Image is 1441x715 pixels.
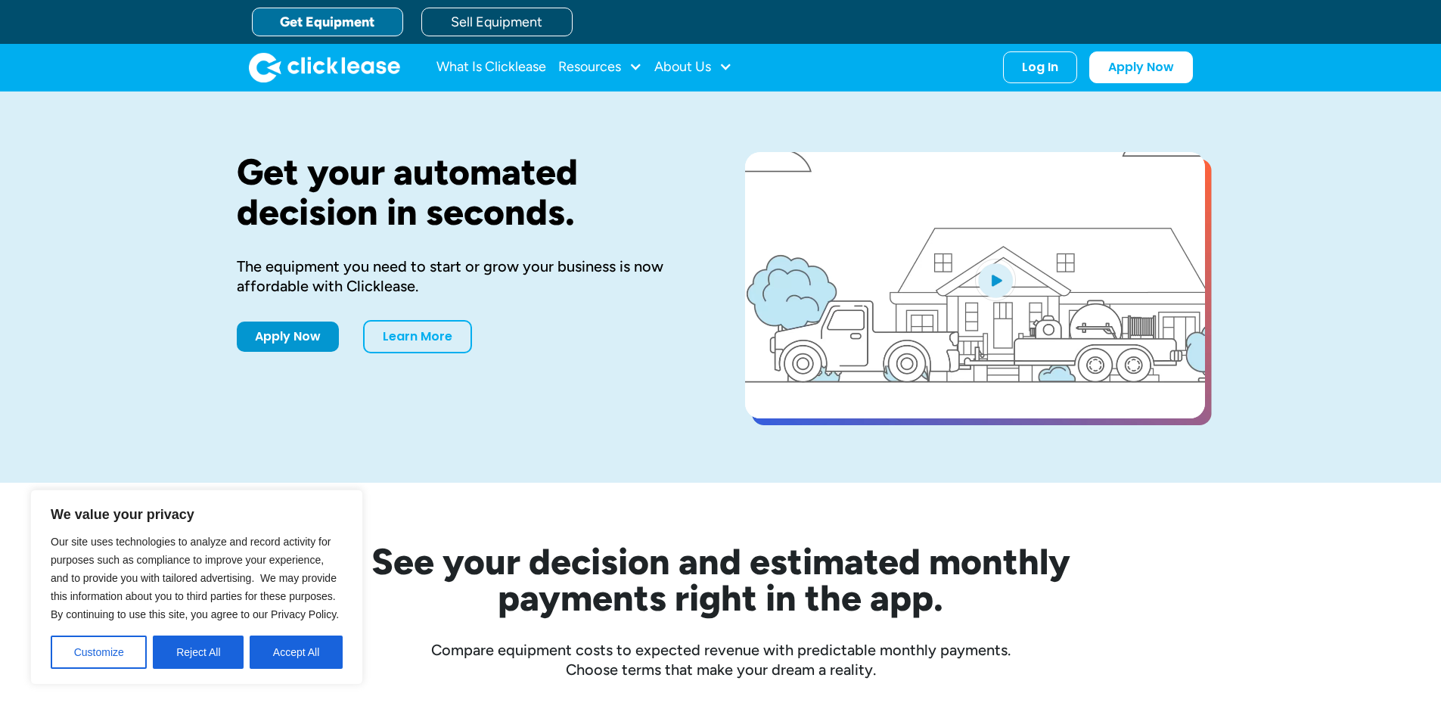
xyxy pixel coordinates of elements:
a: Sell Equipment [421,8,573,36]
img: Blue play button logo on a light blue circular background [975,259,1016,301]
a: home [249,52,400,82]
a: Learn More [363,320,472,353]
div: Log In [1022,60,1058,75]
button: Accept All [250,636,343,669]
img: Clicklease logo [249,52,400,82]
div: The equipment you need to start or grow your business is now affordable with Clicklease. [237,256,697,296]
a: What Is Clicklease [436,52,546,82]
h2: See your decision and estimated monthly payments right in the app. [297,543,1144,616]
a: Apply Now [1089,51,1193,83]
div: About Us [654,52,732,82]
p: We value your privacy [51,505,343,524]
button: Reject All [153,636,244,669]
div: Resources [558,52,642,82]
a: open lightbox [745,152,1205,418]
div: Compare equipment costs to expected revenue with predictable monthly payments. Choose terms that ... [237,640,1205,679]
div: We value your privacy [30,490,363,685]
a: Apply Now [237,322,339,352]
button: Customize [51,636,147,669]
h1: Get your automated decision in seconds. [237,152,697,232]
span: Our site uses technologies to analyze and record activity for purposes such as compliance to impr... [51,536,339,620]
a: Get Equipment [252,8,403,36]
